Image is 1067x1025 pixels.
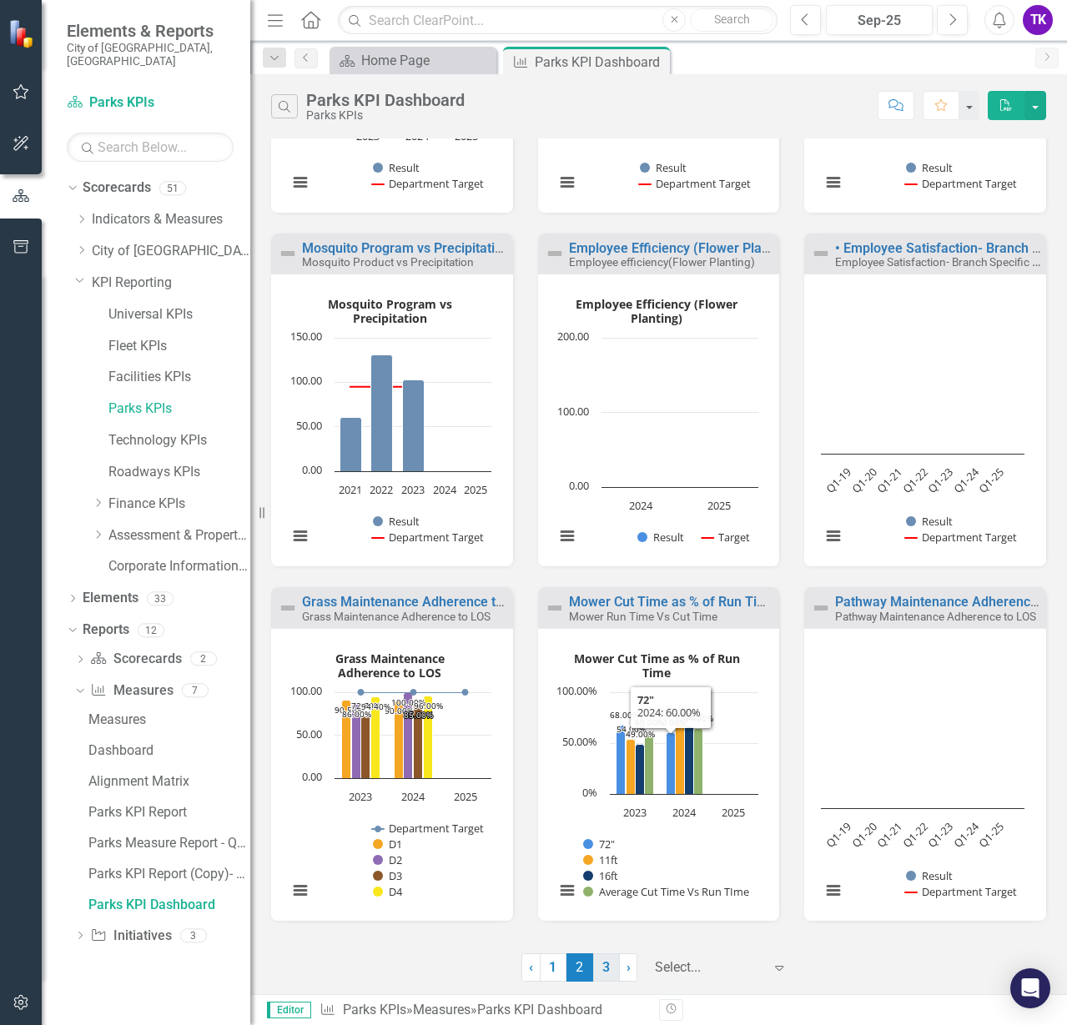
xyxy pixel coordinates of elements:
button: Show Target [702,530,751,545]
text: 68.00% [610,709,639,721]
a: Measures [413,1002,471,1017]
span: › [627,959,631,975]
div: Mower Cut Time as % of Run Time. Highcharts interactive chart. [546,646,772,917]
a: Universal KPIs [108,305,250,324]
path: 2024, 90. D1. [395,701,404,778]
a: Measures [84,706,250,733]
text: 0.00 [302,769,322,784]
a: Dashboard [84,737,250,764]
div: Parks KPI Report (Copy)- AM Network [88,867,250,882]
button: Show Result [640,160,687,175]
g: Average Cut Time Vs Run TIme, bar series 4 of 4 with 3 bars. [644,692,734,795]
text: 64.00% [684,712,713,724]
path: 2023, 94.4. D4. [371,696,380,778]
button: Show 16ft [583,868,619,883]
a: Finance KPIs [108,495,250,514]
div: Grass Maintenance Adherence to LOS. Highcharts interactive chart. [279,646,505,917]
div: Open Intercom Messenger [1010,968,1050,1008]
text: Q1-25 [976,819,1007,850]
div: TK [1023,5,1053,35]
path: 2022, 131.1. Result. [371,355,393,472]
img: ClearPoint Strategy [8,18,38,48]
svg: Interactive chart [546,646,767,917]
text: 2024 [629,498,653,513]
div: Double-Click to Edit [271,234,513,567]
a: Employee Efficiency (Flower Planting) [569,240,797,256]
text: 2021 [339,482,362,497]
button: Show Department Target [639,176,752,191]
text: 100.00% [391,696,425,708]
div: 2 [190,652,217,666]
path: 2023, 60. Average Cut Time Vs Run TIme. [644,732,653,794]
text: 90.50% [335,704,364,716]
div: Measures [88,712,250,727]
text: 49.00% [626,728,655,740]
div: » » [320,1001,647,1020]
path: 2023, 72.7. D3. [361,716,370,778]
path: 2023, 49. 16ft. [635,744,644,794]
button: Show 72" [583,837,616,852]
text: 150.00 [290,329,322,344]
img: Not Defined [811,244,831,264]
div: Parks KPI Dashboard [306,91,465,109]
div: Mosquito Program vs Precipitation. Highcharts interactive chart. [279,291,505,562]
text: 90.00% [385,705,414,716]
text: 200.00 [557,329,589,344]
path: 2024, 64. Average Cut Time Vs Run TIme. [693,728,702,794]
div: Alignment Matrix [88,774,250,789]
a: KPI Reporting [92,274,250,293]
div: 51 [159,181,186,195]
div: Chart. Highcharts interactive chart. [813,646,1038,917]
text: Q1-24 [950,818,982,850]
a: Mower Cut Time as % of Run Time [569,594,776,610]
img: Not Defined [278,244,298,264]
img: Not Defined [278,598,298,618]
small: Mower Run Time Vs Cut Time [569,610,717,623]
a: Parks KPI Report [84,799,250,826]
button: Show 11ft [583,852,619,867]
g: Department Target, series 1 of 5. Line with 3 data points. [358,689,469,696]
path: 2024, 72. 11ft. [675,721,684,794]
text: Grass Maintenance Adherence to LOS [335,651,445,681]
div: Parks KPIs [306,109,465,122]
text: 50.00% [562,734,597,749]
text: 2023 [349,789,372,804]
button: Sep-25 [826,5,933,35]
a: Measures [90,681,173,701]
text: 67.00% [675,710,704,721]
text: Q1-19 [823,819,854,850]
a: Parks Measure Report - Q1 2023 [84,830,250,857]
small: City of [GEOGRAPHIC_DATA], [GEOGRAPHIC_DATA] [67,41,234,68]
text: Q1-20 [848,819,879,850]
path: 2021, 60.1. Result. [340,418,362,472]
button: Show D3 [373,868,403,883]
a: City of [GEOGRAPHIC_DATA] [92,242,250,261]
g: D1, series 2 of 5. Bar series with 3 bars. [342,692,466,779]
text: Q1-23 [925,465,956,495]
g: 72", bar series 1 of 4 with 3 bars. [616,692,734,795]
button: Search [690,8,773,32]
a: 3 [593,953,620,982]
div: 33 [147,591,174,605]
text: 50.00 [296,726,322,741]
button: Show Result [906,160,953,175]
a: Parks KPI Dashboard [84,892,250,918]
text: 0.00 [569,478,589,493]
path: 2024, 67. 16ft. [684,726,693,794]
text: 96.00% [414,700,443,711]
text: 100.00% [556,683,597,698]
button: Show Department Target [372,530,485,545]
button: Show D2 [373,852,403,867]
a: Scorecards [83,178,151,198]
text: 60.00% [657,716,686,728]
button: View chart menu, Mosquito Program vs Precipitation [289,525,312,548]
g: Target, series 2 of 2. Line with 2 data points. [637,334,644,341]
a: Parks KPIs [67,93,234,113]
input: Search ClearPoint... [338,6,778,35]
a: Alignment Matrix [84,768,250,795]
div: Parks KPI Dashboard [477,1002,602,1017]
g: D3, series 4 of 5. Bar series with 3 bars. [361,692,466,779]
small: Grass Maintenance Adherence to LOS [302,610,491,623]
path: 2023, 103. Result. [403,380,425,472]
button: Show Result [637,530,684,545]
